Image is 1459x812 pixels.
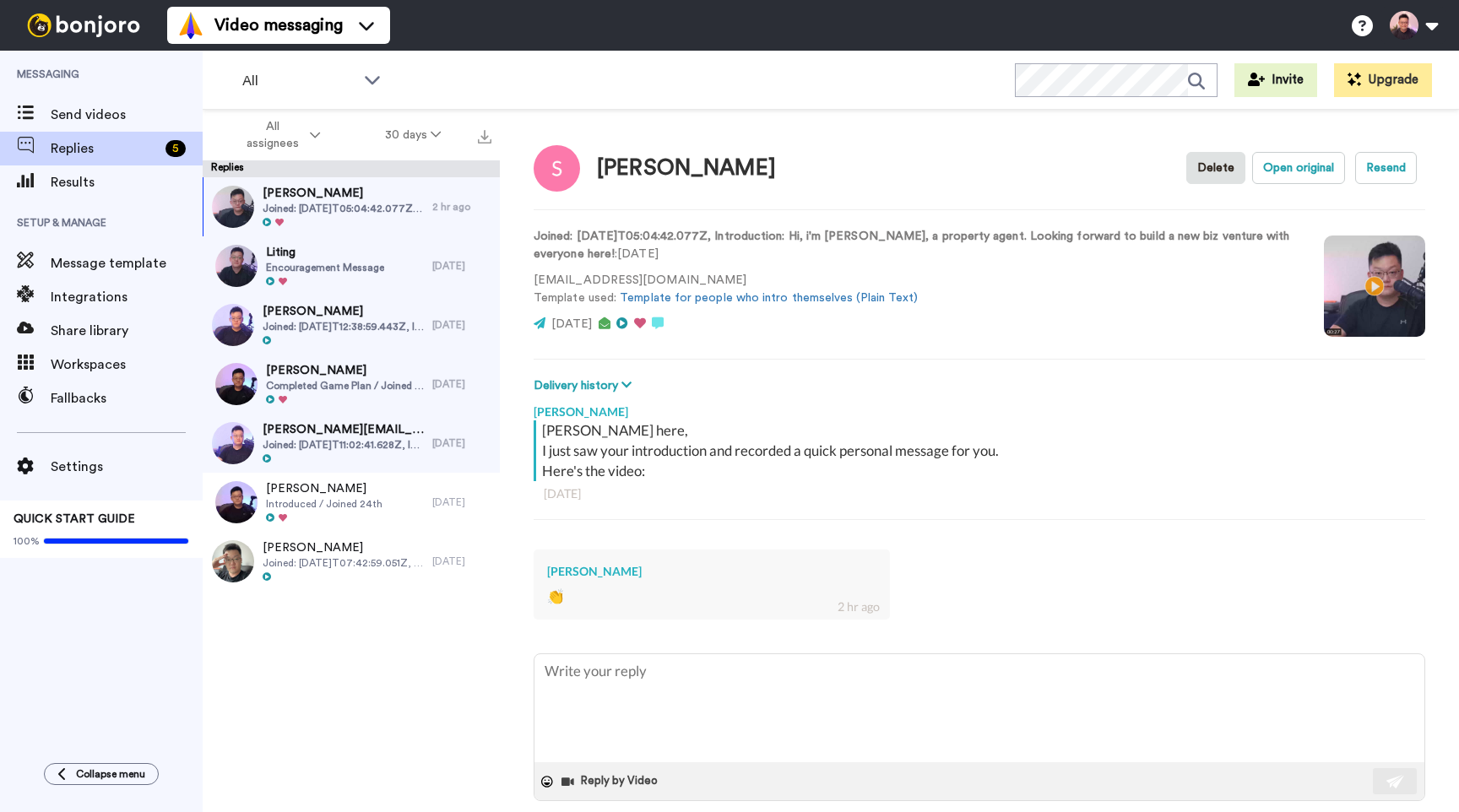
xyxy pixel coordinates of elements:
[551,318,592,330] span: [DATE]
[560,769,663,794] button: Reply by Video
[263,202,424,215] span: Joined: [DATE]T05:04:42.077Z, Introduction: Hi, i'm [PERSON_NAME], a property agent. Looking forw...
[263,185,424,202] span: [PERSON_NAME]
[473,122,496,148] button: Export all results that match these filters now.
[212,304,254,346] img: ab24f1e4-0ff5-4128-8c78-f195fc27dfba-thumb.jpg
[203,236,500,295] a: LitingEncouragement Message[DATE]
[51,388,203,409] span: Fallbacks
[215,481,258,523] img: df874264-a209-4c50-a142-05e5037030dc-thumb.jpg
[76,767,145,781] span: Collapse menu
[51,355,203,375] span: Workspaces
[51,105,203,125] span: Send videos
[597,156,776,181] div: [PERSON_NAME]
[432,259,491,273] div: [DATE]
[263,421,424,438] span: [PERSON_NAME][EMAIL_ADDRESS][DOMAIN_NAME]
[203,295,500,355] a: [PERSON_NAME]Joined: [DATE]T12:38:59.443Z, Introduction: Hi. I am [PERSON_NAME]. From [GEOGRAPHIC...
[432,436,491,450] div: [DATE]
[266,261,384,274] span: Encouragement Message
[534,145,580,192] img: Image of Stanley Lee
[838,598,880,615] div: 2 hr ago
[212,540,254,582] img: f2314de3-9116-4ec1-af85-d626046a835b-thumb.jpg
[203,532,500,591] a: [PERSON_NAME]Joined: [DATE]T07:42:59.051Z, Introduction: Hi I’m [PERSON_NAME] from SG. I do real ...
[620,292,918,304] a: Template for people who intro themselves (Plain Text)
[44,763,159,785] button: Collapse menu
[214,14,343,37] span: Video messaging
[266,362,424,379] span: [PERSON_NAME]
[432,200,491,214] div: 2 hr ago
[51,287,203,307] span: Integrations
[478,130,491,143] img: export.svg
[215,363,258,405] img: e2ab80b6-6462-454b-a9dd-d1f6f2996ee4-thumb.jpg
[203,160,500,177] div: Replies
[534,272,1299,307] p: [EMAIL_ADDRESS][DOMAIN_NAME] Template used:
[263,539,424,556] span: [PERSON_NAME]
[51,321,203,341] span: Share library
[238,118,306,152] span: All assignees
[542,420,1421,481] div: [PERSON_NAME] here, I just saw your introduction and recorded a quick personal message for you. H...
[20,14,147,37] img: bj-logo-header-white.svg
[534,376,637,395] button: Delivery history
[203,473,500,532] a: [PERSON_NAME]Introduced / Joined 24th[DATE]
[432,318,491,332] div: [DATE]
[266,379,424,392] span: Completed Game Plan / Joined 21st
[353,120,474,150] button: 30 days
[547,563,876,580] div: [PERSON_NAME]
[266,497,382,511] span: Introduced / Joined 24th
[51,457,203,477] span: Settings
[263,556,424,570] span: Joined: [DATE]T07:42:59.051Z, Introduction: Hi I’m [PERSON_NAME] from SG. I do real estate busine...
[203,414,500,473] a: [PERSON_NAME][EMAIL_ADDRESS][DOMAIN_NAME]Joined: [DATE]T11:02:41.628Z, Introduction: Hi! I’m Ragu...
[1234,63,1317,97] button: Invite
[1386,775,1405,788] img: send-white.svg
[266,244,384,261] span: Liting
[212,186,254,228] img: a52b00f4-c5a2-4fb7-82fc-efbe59c8fb7e-thumb.jpg
[1186,152,1245,184] button: Delete
[432,495,491,509] div: [DATE]
[51,253,203,273] span: Message template
[547,587,876,606] div: 👏
[263,320,424,333] span: Joined: [DATE]T12:38:59.443Z, Introduction: Hi. I am [PERSON_NAME]. From [GEOGRAPHIC_DATA]. I was...
[544,485,1415,502] div: [DATE]
[1355,152,1417,184] button: Resend
[534,230,1290,260] strong: Joined: [DATE]T05:04:42.077Z, Introduction: Hi, i'm [PERSON_NAME], a property agent. Looking forw...
[266,480,382,497] span: [PERSON_NAME]
[165,140,186,157] div: 5
[534,395,1425,420] div: [PERSON_NAME]
[51,138,159,159] span: Replies
[14,534,40,548] span: 100%
[203,355,500,414] a: [PERSON_NAME]Completed Game Plan / Joined 21st[DATE]
[242,71,355,91] span: All
[177,12,204,39] img: vm-color.svg
[432,377,491,391] div: [DATE]
[263,438,424,452] span: Joined: [DATE]T11:02:41.628Z, Introduction: Hi! I’m Ragu from [GEOGRAPHIC_DATA]. I’m very keen on...
[215,245,258,287] img: 5771e908-08d3-496f-9e73-d2a26ee4da02-thumb.jpg
[263,303,424,320] span: [PERSON_NAME]
[212,422,254,464] img: fce0e359-3ad7-4a91-a196-5baee16294b9-thumb.jpg
[1252,152,1345,184] button: Open original
[534,228,1299,263] p: : [DATE]
[14,513,135,525] span: QUICK START GUIDE
[1334,63,1432,97] button: Upgrade
[432,555,491,568] div: [DATE]
[51,172,203,192] span: Results
[203,177,500,236] a: [PERSON_NAME]Joined: [DATE]T05:04:42.077Z, Introduction: Hi, i'm [PERSON_NAME], a property agent....
[206,111,353,159] button: All assignees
